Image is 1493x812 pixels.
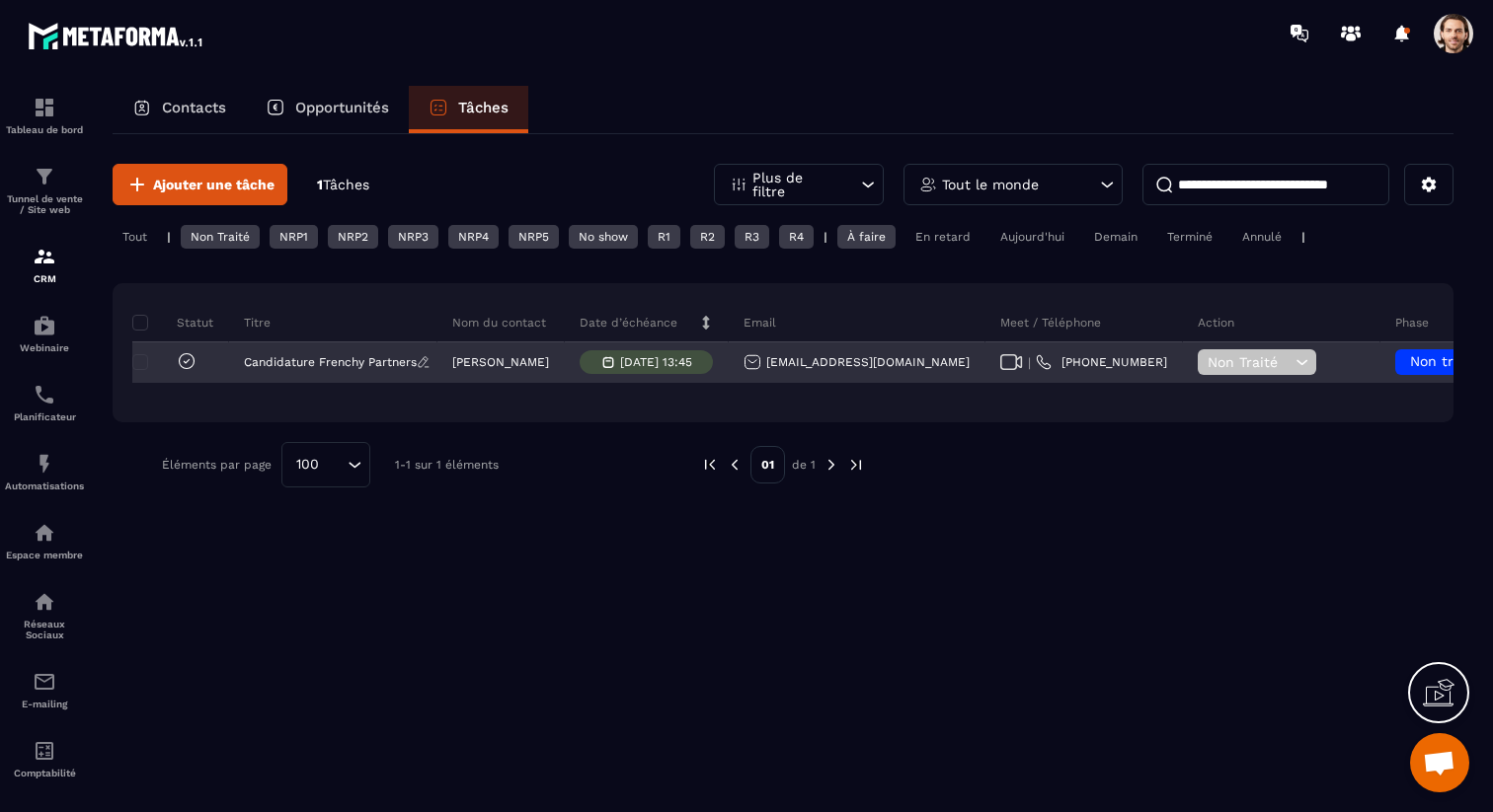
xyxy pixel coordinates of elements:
p: Contacts [162,99,226,116]
a: formationformationTunnel de vente / Site web [5,150,84,230]
img: formation [33,165,56,188]
p: 1-1 sur 1 éléments [395,458,499,472]
p: Réseaux Sociaux [5,619,84,640]
p: Webinaire [5,342,84,353]
a: formationformationTableau de bord [5,81,84,150]
p: [PERSON_NAME] [452,355,549,369]
span: Tâches [323,177,369,192]
div: R3 [735,225,769,249]
a: social-networksocial-networkRéseaux Sociaux [5,575,84,655]
div: R1 [648,225,680,249]
p: Planificateur [5,411,84,422]
p: 1 [317,176,369,194]
span: 100 [289,454,326,476]
span: Non Traité [1208,354,1291,370]
a: [PHONE_NUMBER] [1036,354,1167,370]
span: Ajouter une tâche [153,175,275,194]
p: Titre [244,315,271,331]
div: Search for option [281,442,370,487]
img: prev [701,456,719,474]
p: Statut [137,315,213,331]
a: Contacts [113,86,246,133]
div: Annulé [1232,225,1292,249]
p: Nom du contact [452,315,546,331]
div: R2 [690,225,725,249]
div: NRP2 [328,225,378,249]
div: No show [569,225,638,249]
div: NRP5 [509,225,559,249]
a: automationsautomationsEspace membre [5,506,84,575]
img: formation [33,96,56,119]
a: automationsautomationsAutomatisations [5,437,84,506]
p: Tâches [458,99,509,116]
p: E-mailing [5,699,84,709]
div: NRP3 [388,225,438,249]
p: Tableau de bord [5,124,84,135]
p: Phase [1395,315,1429,331]
p: Automatisations [5,480,84,491]
img: scheduler [33,383,56,406]
div: Aujourd'hui [990,225,1074,249]
div: Non Traité [181,225,260,249]
a: Opportunités [246,86,409,133]
img: next [847,456,865,474]
p: | [824,230,827,244]
img: email [33,670,56,694]
p: Date d’échéance [580,315,677,331]
p: Éléments par page [162,458,272,472]
img: social-network [33,590,56,614]
span: | [1028,355,1031,370]
p: de 1 [792,457,816,473]
div: R4 [779,225,814,249]
img: formation [33,245,56,268]
p: [DATE] 13:45 [620,355,692,369]
p: Email [744,315,776,331]
p: Comptabilité [5,768,84,778]
a: accountantaccountantComptabilité [5,724,84,793]
p: | [1301,230,1305,244]
a: schedulerschedulerPlanificateur [5,368,84,437]
div: Terminé [1157,225,1222,249]
img: automations [33,314,56,337]
p: 01 [750,446,785,483]
div: À faire [837,225,896,249]
p: Tout le monde [942,178,1039,191]
a: automationsautomationsWebinaire [5,299,84,368]
button: Ajouter une tâche [113,164,287,205]
div: NRP1 [270,225,318,249]
span: Non traité [1410,353,1479,369]
div: Demain [1084,225,1147,249]
p: Opportunités [295,99,389,116]
input: Search for option [326,454,343,476]
img: logo [28,18,205,53]
a: emailemailE-mailing [5,655,84,724]
p: Action [1198,315,1234,331]
p: Plus de filtre [752,171,839,198]
p: Meet / Téléphone [1000,315,1101,331]
img: accountant [33,739,56,763]
p: Espace membre [5,550,84,560]
img: next [823,456,840,474]
img: automations [33,452,56,476]
p: | [167,230,171,244]
p: Tunnel de vente / Site web [5,193,84,215]
p: CRM [5,273,84,284]
a: Tâches [409,86,528,133]
p: Candidature Frenchy Partners [244,355,417,369]
div: NRP4 [448,225,499,249]
div: Tout [113,225,157,249]
a: formationformationCRM [5,230,84,299]
a: Ouvrir le chat [1410,733,1469,792]
div: En retard [905,225,981,249]
img: prev [726,456,744,474]
img: automations [33,521,56,545]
